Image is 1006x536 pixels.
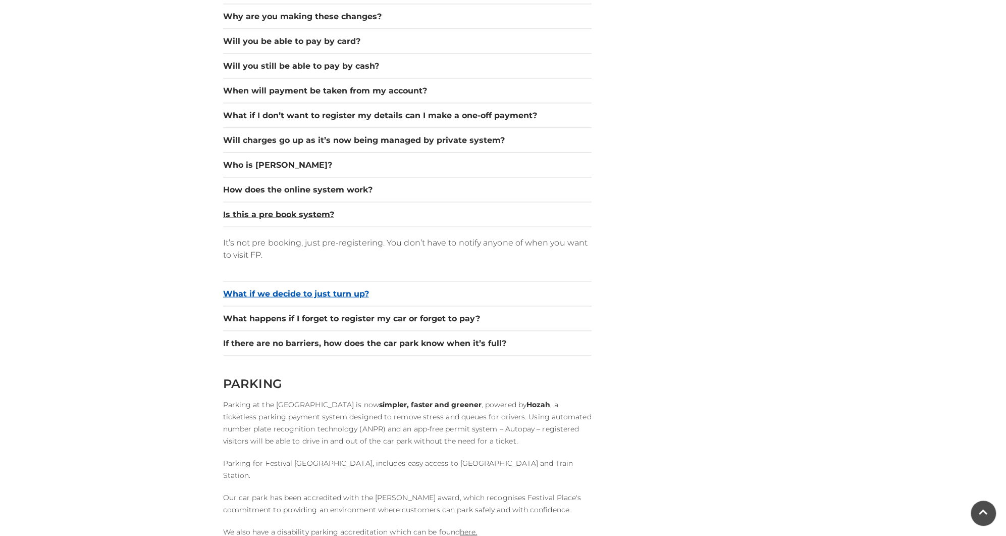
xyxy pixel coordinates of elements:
button: Is this a pre book system? [223,208,592,220]
button: Why are you making these changes? [223,10,592,22]
button: Who is [PERSON_NAME]? [223,159,592,171]
a: here. [460,527,477,536]
p: Parking for Festival [GEOGRAPHIC_DATA], includes easy access to [GEOGRAPHIC_DATA] and Train Station. [223,457,592,481]
button: What if we decide to just turn up? [223,287,592,300]
button: How does the online system work? [223,183,592,196]
button: Will you still be able to pay by cash? [223,60,592,72]
p: Parking at the [GEOGRAPHIC_DATA] is now , powered by , a ticketless parking payment system design... [223,398,592,447]
button: Will charges go up as it’s now being managed by private system? [223,134,592,146]
button: What happens if I forget to register my car or forget to pay? [223,312,592,324]
button: When will payment be taken from my account? [223,84,592,96]
h2: PARKING [223,376,592,391]
strong: Hozah [526,400,550,409]
button: If there are no barriers, how does the car park know when it’s full? [223,337,592,349]
p: Our car park has been accredited with the [PERSON_NAME] award, which recognises Festival Place's ... [223,491,592,515]
button: What if I don’t want to register my details can I make a one-off payment? [223,109,592,121]
button: Will you be able to pay by card? [223,35,592,47]
p: It’s not pre booking, just pre-registering. You don’t have to notify anyone of when you want to v... [223,236,592,261]
strong: simpler, faster and greener [379,400,482,409]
